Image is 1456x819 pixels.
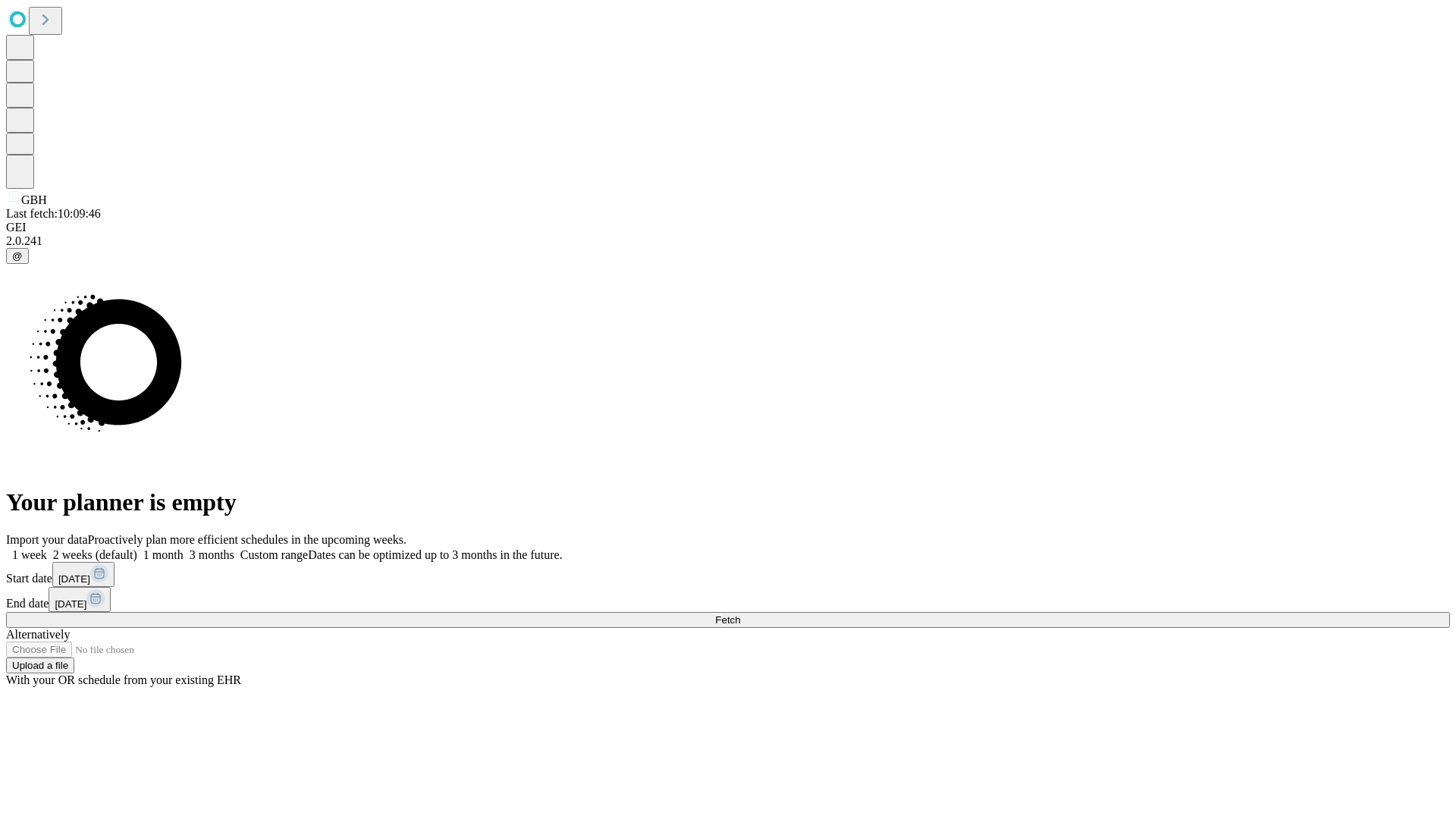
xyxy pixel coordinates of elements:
[12,250,23,262] span: @
[6,248,29,264] button: @
[6,587,1450,612] div: End date
[55,598,86,610] span: [DATE]
[12,548,47,561] span: 1 week
[21,193,47,206] span: GBH
[6,657,74,673] button: Upload a file
[240,548,308,561] span: Custom range
[49,587,111,612] button: [DATE]
[715,614,740,626] span: Fetch
[58,573,90,585] span: [DATE]
[6,612,1450,628] button: Fetch
[308,548,562,561] span: Dates can be optimized up to 3 months in the future.
[6,234,1450,248] div: 2.0.241
[6,562,1450,587] div: Start date
[52,562,115,587] button: [DATE]
[6,221,1450,234] div: GEI
[6,628,70,641] span: Alternatively
[6,673,241,686] span: With your OR schedule from your existing EHR
[88,533,406,546] span: Proactively plan more efficient schedules in the upcoming weeks.
[6,488,1450,516] h1: Your planner is empty
[6,533,88,546] span: Import your data
[6,207,101,220] span: Last fetch: 10:09:46
[143,548,184,561] span: 1 month
[190,548,234,561] span: 3 months
[53,548,137,561] span: 2 weeks (default)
